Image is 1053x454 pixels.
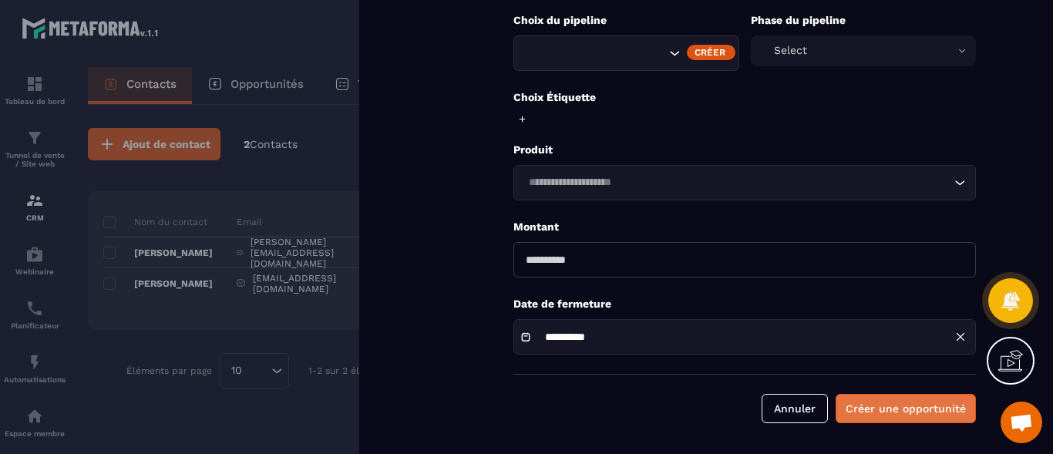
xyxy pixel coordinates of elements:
a: Ouvrir le chat [1001,402,1042,443]
p: Phase du pipeline [751,13,977,28]
button: Créer une opportunité [836,394,976,423]
div: Search for option [513,35,739,71]
input: Search for option [523,45,665,62]
input: Search for option [523,174,950,191]
p: Date de fermeture [513,297,976,311]
div: Search for option [513,165,976,200]
button: Annuler [762,394,828,423]
p: Choix du pipeline [513,13,739,28]
div: Créer [687,45,735,60]
p: Produit [513,143,976,157]
p: Choix Étiquette [513,90,976,105]
p: Montant [513,220,976,234]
